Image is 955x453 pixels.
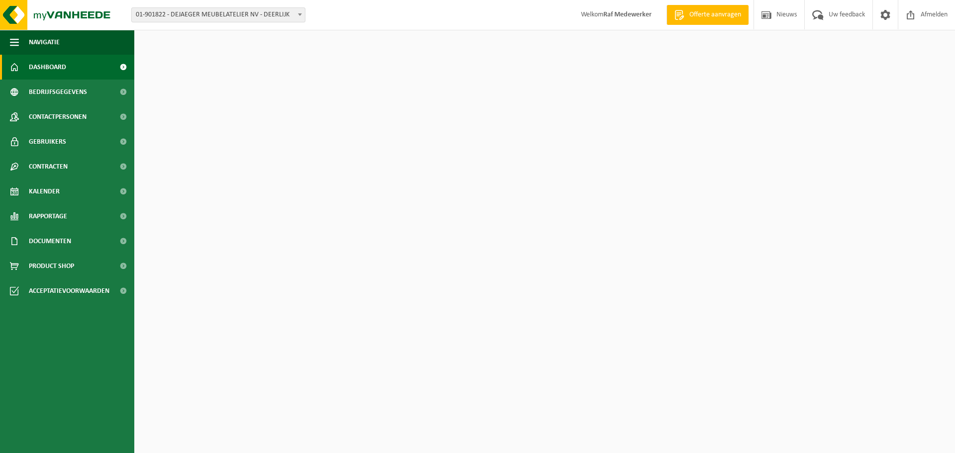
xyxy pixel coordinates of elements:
[29,254,74,278] span: Product Shop
[29,104,87,129] span: Contactpersonen
[29,129,66,154] span: Gebruikers
[687,10,744,20] span: Offerte aanvragen
[29,80,87,104] span: Bedrijfsgegevens
[29,179,60,204] span: Kalender
[667,5,749,25] a: Offerte aanvragen
[132,8,305,22] span: 01-901822 - DEJAEGER MEUBELATELIER NV - DEERLIJK
[29,30,60,55] span: Navigatie
[29,55,66,80] span: Dashboard
[29,278,109,303] span: Acceptatievoorwaarden
[29,154,68,179] span: Contracten
[131,7,305,22] span: 01-901822 - DEJAEGER MEUBELATELIER NV - DEERLIJK
[29,204,67,229] span: Rapportage
[29,229,71,254] span: Documenten
[603,11,652,18] strong: Raf Medewerker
